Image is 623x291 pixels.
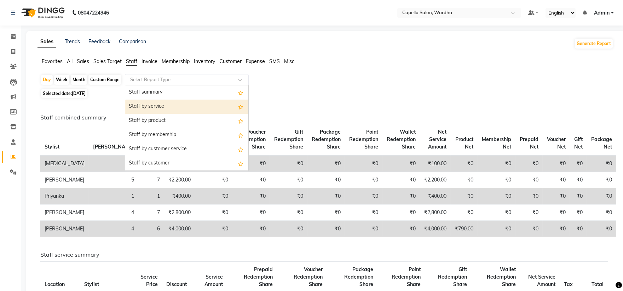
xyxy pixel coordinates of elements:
[88,38,110,45] a: Feedback
[543,172,570,188] td: ₹0
[451,188,478,205] td: ₹0
[344,266,373,287] span: Package Redemption Share
[345,155,382,172] td: ₹0
[78,3,109,23] b: 08047224946
[455,136,473,150] span: Product Net
[232,172,270,188] td: ₹0
[88,75,121,85] div: Custom Range
[345,205,382,221] td: ₹0
[307,205,345,221] td: ₹0
[420,221,451,237] td: ₹4,000.00
[478,172,515,188] td: ₹0
[125,85,249,171] ng-dropdown-panel: Options list
[71,75,87,85] div: Month
[77,58,89,65] span: Sales
[269,58,280,65] span: SMS
[238,102,243,111] span: Add this report to Favorites List
[67,58,73,65] span: All
[237,129,266,150] span: Voucher Redemption Share
[138,172,164,188] td: 7
[270,155,307,172] td: ₹0
[392,266,421,287] span: Point Redemption Share
[195,172,232,188] td: ₹0
[382,188,420,205] td: ₹0
[528,274,555,287] span: Net Service Amount
[162,58,190,65] span: Membership
[119,38,146,45] a: Comparison
[40,221,89,237] td: [PERSON_NAME]
[428,129,446,150] span: Net Service Amount
[38,35,56,48] a: Sales
[89,205,138,221] td: 4
[232,205,270,221] td: ₹0
[84,281,99,287] span: Stylist
[40,114,608,121] h6: Staff combined summary
[451,221,478,237] td: ₹790.00
[164,221,195,237] td: ₹4,000.00
[65,38,80,45] a: Trends
[420,205,451,221] td: ₹2,800.00
[18,3,67,23] img: logo
[238,117,243,125] span: Add this report to Favorites List
[345,221,382,237] td: ₹0
[45,144,59,150] span: Stylist
[125,142,248,156] div: Staff by customer service
[89,172,138,188] td: 5
[543,221,570,237] td: ₹0
[543,205,570,221] td: ₹0
[164,205,195,221] td: ₹2,800.00
[570,172,587,188] td: ₹0
[515,205,543,221] td: ₹0
[587,172,616,188] td: ₹0
[40,155,89,172] td: [MEDICAL_DATA]
[515,221,543,237] td: ₹0
[570,221,587,237] td: ₹0
[274,129,303,150] span: Gift Redemption Share
[195,188,232,205] td: ₹0
[270,205,307,221] td: ₹0
[167,281,187,287] span: Discount
[382,155,420,172] td: ₹0
[543,188,570,205] td: ₹0
[40,205,89,221] td: [PERSON_NAME]
[382,205,420,221] td: ₹0
[142,58,157,65] span: Invoice
[587,155,616,172] td: ₹0
[238,88,243,97] span: Add this report to Favorites List
[40,188,89,205] td: Priyanka
[387,129,416,150] span: Wallet Redemption Share
[592,281,604,287] span: Total
[564,281,573,287] span: Tax
[232,221,270,237] td: ₹0
[478,221,515,237] td: ₹0
[307,155,345,172] td: ₹0
[232,188,270,205] td: ₹0
[93,144,134,150] span: [PERSON_NAME]
[345,172,382,188] td: ₹0
[72,91,86,96] span: [DATE]
[45,281,65,287] span: Location
[520,136,538,150] span: Prepaid Net
[270,188,307,205] td: ₹0
[204,274,223,287] span: Service Amount
[307,172,345,188] td: ₹0
[89,155,138,172] td: 2
[591,136,612,150] span: Package Net
[238,159,243,168] span: Add this report to Favorites List
[307,188,345,205] td: ₹0
[294,266,323,287] span: Voucher Redemption Share
[238,145,243,153] span: Add this report to Favorites List
[270,172,307,188] td: ₹0
[438,266,467,287] span: Gift Redemption Share
[40,172,89,188] td: [PERSON_NAME]
[349,129,378,150] span: Point Redemption Share
[126,58,137,65] span: Staff
[89,188,138,205] td: 1
[451,172,478,188] td: ₹0
[307,221,345,237] td: ₹0
[138,205,164,221] td: 7
[125,100,248,114] div: Staff by service
[543,155,570,172] td: ₹0
[54,75,69,85] div: Week
[487,266,516,287] span: Wallet Redemption Share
